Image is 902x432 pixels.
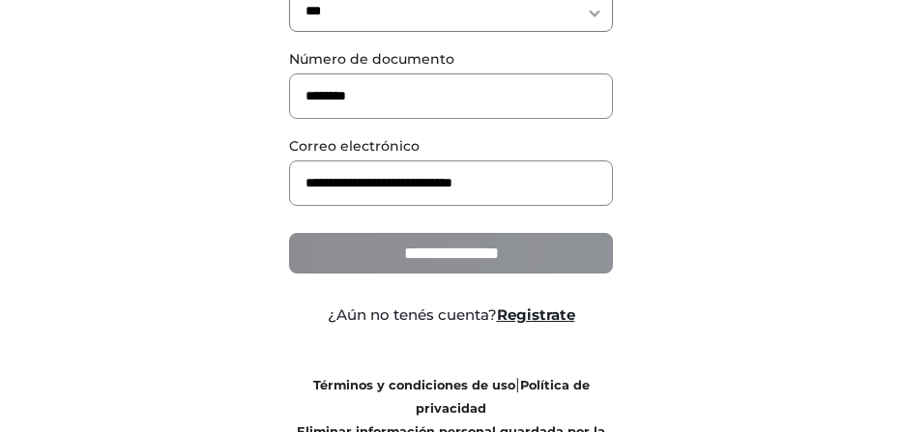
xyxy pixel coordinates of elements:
[289,49,613,70] label: Número de documento
[416,378,590,416] a: Política de privacidad
[497,305,575,324] a: Registrate
[275,304,627,327] div: ¿Aún no tenés cuenta?
[313,378,515,392] a: Términos y condiciones de uso
[289,136,613,157] label: Correo electrónico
